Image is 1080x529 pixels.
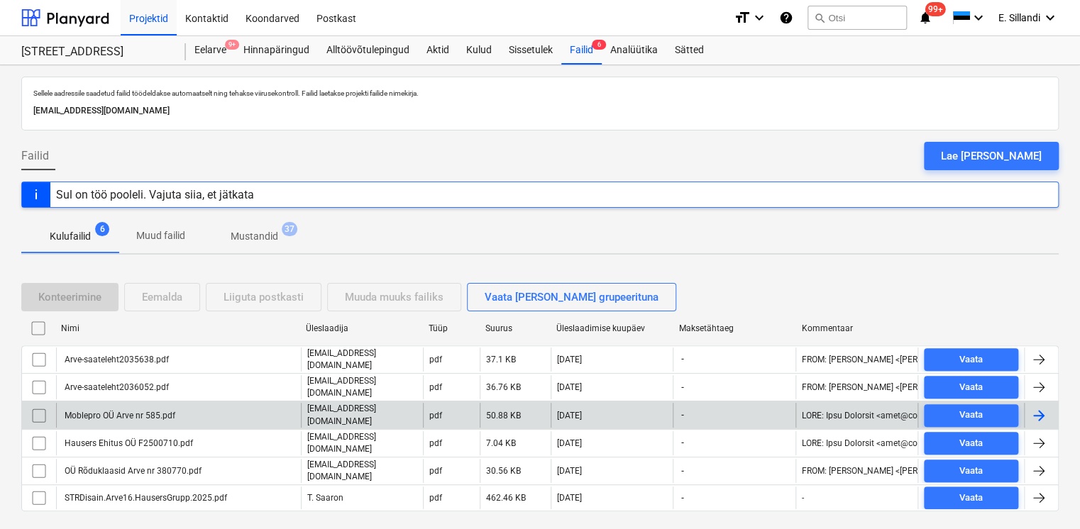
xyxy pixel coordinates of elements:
a: Sätted [666,36,712,65]
a: Kulud [458,36,500,65]
div: pdf [429,411,442,421]
i: keyboard_arrow_down [1042,9,1059,26]
div: Vaata [959,463,983,479]
div: 37.1 KB [486,355,516,364]
span: - [679,409,685,421]
span: - [679,492,685,504]
div: Vaata [959,407,983,423]
button: Vaata [924,348,1018,371]
a: Failid6 [561,36,602,65]
div: Vaata [959,352,983,368]
div: Maksetähtaeg [679,323,790,333]
p: [EMAIL_ADDRESS][DOMAIN_NAME] [307,375,417,399]
button: Lae [PERSON_NAME] [924,142,1059,170]
div: - [802,493,804,503]
div: pdf [429,355,442,364]
div: Hausers Ehitus OÜ F2500710.pdf [62,438,193,448]
span: search [814,12,825,23]
p: [EMAIL_ADDRESS][DOMAIN_NAME] [307,347,417,372]
a: Alltöövõtulepingud [318,36,418,65]
span: 6 [95,222,109,236]
div: pdf [429,466,442,476]
div: Moblepro OÜ Arve nr 585.pdf [62,411,175,421]
div: Suurus [485,323,545,333]
div: 50.88 KB [486,411,521,421]
div: [DATE] [557,438,582,448]
p: T. Saaron [307,492,343,504]
i: keyboard_arrow_down [970,9,987,26]
span: - [679,353,685,365]
p: Mustandid [231,229,278,244]
a: Hinnapäringud [235,36,318,65]
p: [EMAIL_ADDRESS][DOMAIN_NAME] [33,104,1047,118]
p: [EMAIL_ADDRESS][DOMAIN_NAME] [307,459,417,483]
i: Abikeskus [779,9,793,26]
span: 37 [282,222,297,236]
div: Kommentaar [801,323,913,333]
button: Vaata [PERSON_NAME] grupeerituna [467,283,676,311]
a: Aktid [418,36,458,65]
a: Sissetulek [500,36,561,65]
div: Vaata [PERSON_NAME] grupeerituna [485,288,659,306]
div: pdf [429,438,442,448]
p: [EMAIL_ADDRESS][DOMAIN_NAME] [307,403,417,427]
div: [STREET_ADDRESS] [21,45,169,60]
a: Eelarve9+ [186,36,235,65]
div: 462.46 KB [486,493,526,503]
div: Üleslaadimise kuupäev [556,323,668,333]
div: Sul on töö pooleli. Vajuta siia, et jätkata [56,188,254,201]
div: 30.56 KB [486,466,521,476]
div: Failid [561,36,602,65]
div: pdf [429,493,442,503]
div: OÜ Rõduklaasid Arve nr 380770.pdf [62,466,202,476]
div: Lae [PERSON_NAME] [941,147,1042,165]
button: Vaata [924,432,1018,455]
a: Analüütika [602,36,666,65]
div: [DATE] [557,493,582,503]
span: - [679,437,685,449]
div: Tüüp [429,323,474,333]
i: format_size [734,9,751,26]
div: 36.76 KB [486,382,521,392]
p: [EMAIL_ADDRESS][DOMAIN_NAME] [307,431,417,455]
div: [DATE] [557,411,582,421]
div: Vaata [959,490,983,506]
button: Vaata [924,404,1018,427]
div: [DATE] [557,466,582,476]
p: Muud failid [136,228,185,243]
span: E. Sillandi [998,12,1040,23]
span: 99+ [925,2,946,16]
span: - [679,465,685,477]
p: Sellele aadressile saadetud failid töödeldakse automaatselt ning tehakse viirusekontroll. Failid ... [33,89,1047,98]
span: 6 [592,40,606,50]
i: keyboard_arrow_down [751,9,768,26]
button: Vaata [924,460,1018,482]
button: Vaata [924,486,1018,509]
button: Vaata [924,376,1018,399]
div: Vaata [959,379,983,396]
div: pdf [429,382,442,392]
div: STRDisain.Arve16.HausersGrupp.2025.pdf [62,493,227,503]
span: - [679,382,685,394]
span: Failid [21,147,49,165]
button: Otsi [808,6,907,30]
i: notifications [918,9,932,26]
div: Üleslaadija [306,323,417,333]
div: Arve-saateleht2035638.pdf [62,355,169,364]
div: Vaata [959,435,983,452]
p: Kulufailid [50,229,91,244]
div: [DATE] [557,382,582,392]
div: Nimi [61,323,294,333]
div: Arve-saateleht2036052.pdf [62,382,169,392]
div: Eelarve [186,36,235,65]
div: [DATE] [557,355,582,364]
div: 7.04 KB [486,438,516,448]
span: 9+ [225,40,239,50]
